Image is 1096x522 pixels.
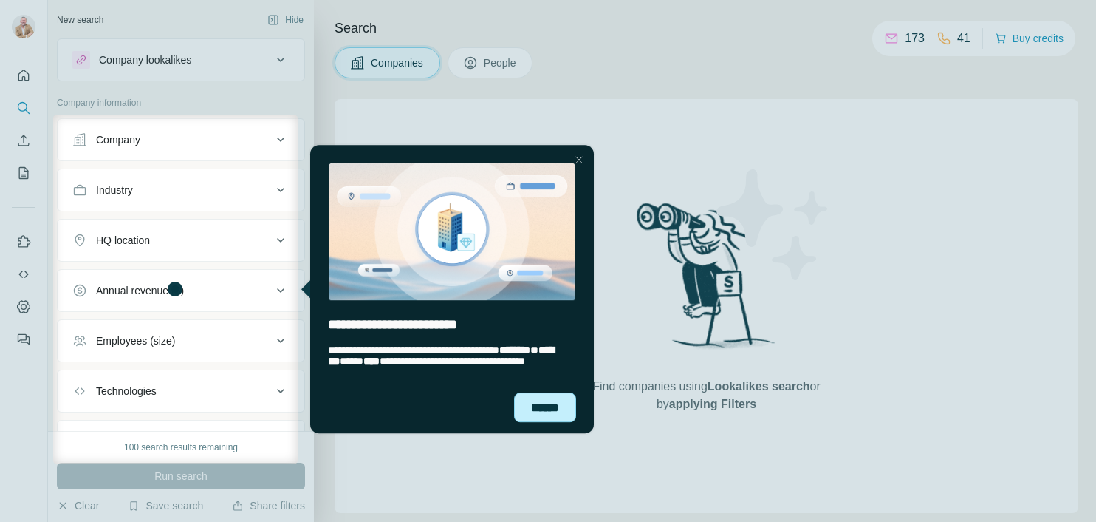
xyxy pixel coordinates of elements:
button: Company [58,122,304,157]
div: Employees (size) [96,333,175,348]
button: HQ location [58,223,304,258]
button: Annual revenue ($) [58,273,304,308]
button: Keywords [58,424,304,459]
div: Industry [96,183,133,197]
button: Employees (size) [58,323,304,359]
button: Industry [58,172,304,208]
div: Annual revenue ($) [96,283,184,298]
iframe: Tooltip [298,142,597,436]
div: 100 search results remaining [124,441,238,454]
button: Technologies [58,373,304,409]
div: Technologies [96,384,157,399]
div: HQ location [96,233,150,248]
div: Company [96,132,140,147]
